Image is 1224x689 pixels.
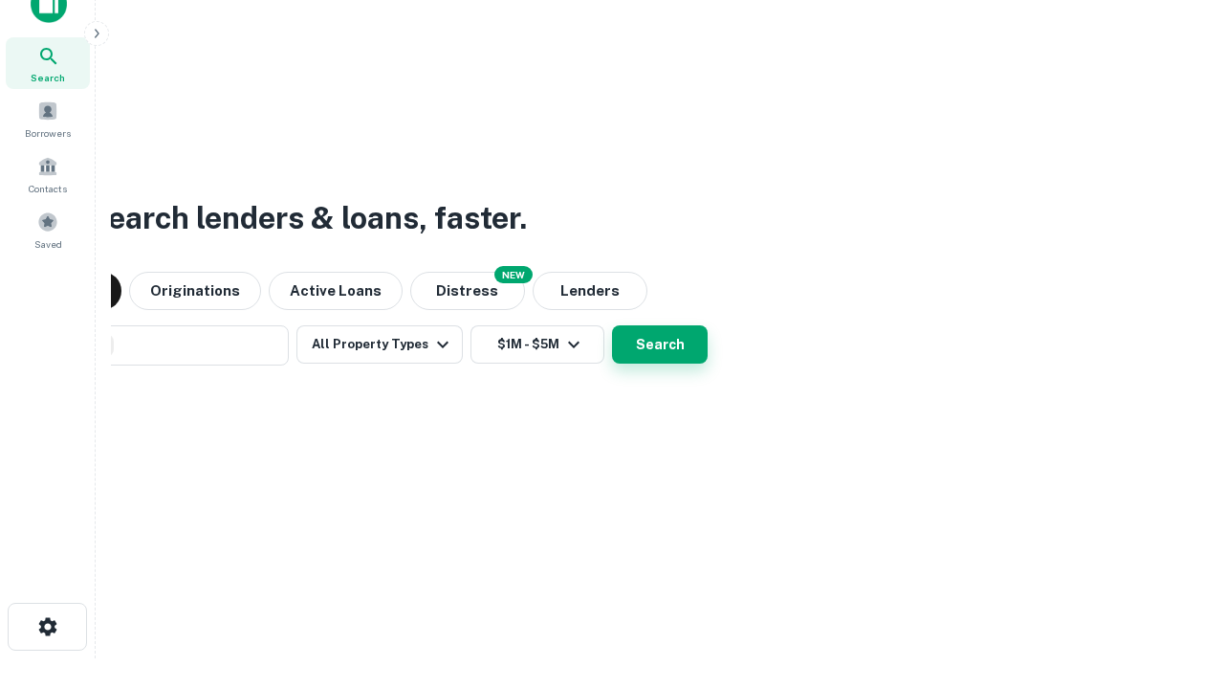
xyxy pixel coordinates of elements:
span: Search [31,70,65,85]
a: Borrowers [6,93,90,144]
h3: Search lenders & loans, faster. [87,195,527,241]
button: Originations [129,272,261,310]
a: Contacts [6,148,90,200]
button: Search distressed loans with lien and other non-mortgage details. [410,272,525,310]
button: All Property Types [296,325,463,364]
button: Search [612,325,708,364]
button: Active Loans [269,272,403,310]
a: Saved [6,204,90,256]
button: Lenders [533,272,647,310]
button: $1M - $5M [470,325,604,364]
div: NEW [494,266,533,283]
span: Contacts [29,181,67,196]
span: Saved [34,236,62,252]
span: Borrowers [25,125,71,141]
a: Search [6,37,90,89]
iframe: Chat Widget [1128,536,1224,628]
